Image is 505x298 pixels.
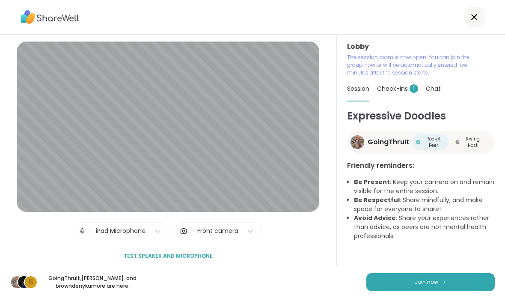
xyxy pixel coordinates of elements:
[18,276,30,288] img: Sandra_D
[191,223,193,240] span: |
[347,108,495,124] h1: Expressive Doodles
[78,223,86,240] img: Microphone
[124,252,213,260] span: Test speaker and microphone
[21,7,79,27] img: ShareWell Logo
[410,84,418,93] span: 1
[11,276,23,288] img: GoingThruIt
[377,84,418,93] span: Check-ins
[197,226,238,235] div: Front camera
[347,42,495,52] h3: Lobby
[354,196,495,214] li: : Share mindfully, and make space for everyone to share!
[426,84,441,93] span: Chat
[354,178,390,186] b: Be Present
[180,223,187,240] img: Camera
[366,273,495,291] button: Join now
[422,136,445,149] span: Rocket Peer
[347,131,495,154] a: GoingThruItGoingThruItRocket PeerRocket PeerRising HostRising Host
[354,178,495,196] li: : Keep your camera on and remain visible for the entire session.
[347,161,495,171] h3: Friendly reminders:
[354,196,400,204] b: Be Respectful
[461,136,484,149] span: Rising Host
[368,137,409,147] span: GoingThruIt
[415,278,438,286] span: Join now
[354,214,396,222] b: Avoid Advice
[29,277,33,288] span: b
[45,274,140,290] p: GoingThruIt , [PERSON_NAME] , and browndenyka more are here.
[442,280,447,284] img: ShareWell Logomark
[351,135,364,149] img: GoingThruIt
[347,54,470,77] p: The session room is now open. You can join the group now or will be automatically entered five mi...
[455,140,460,144] img: Rising Host
[354,214,495,241] li: : Share your experiences rather than advice, as peers are not mental health professionals.
[416,140,420,144] img: Rocket Peer
[89,223,92,240] span: |
[96,226,146,235] div: iPad Microphone
[347,84,369,93] span: Session
[120,247,216,265] button: Test speaker and microphone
